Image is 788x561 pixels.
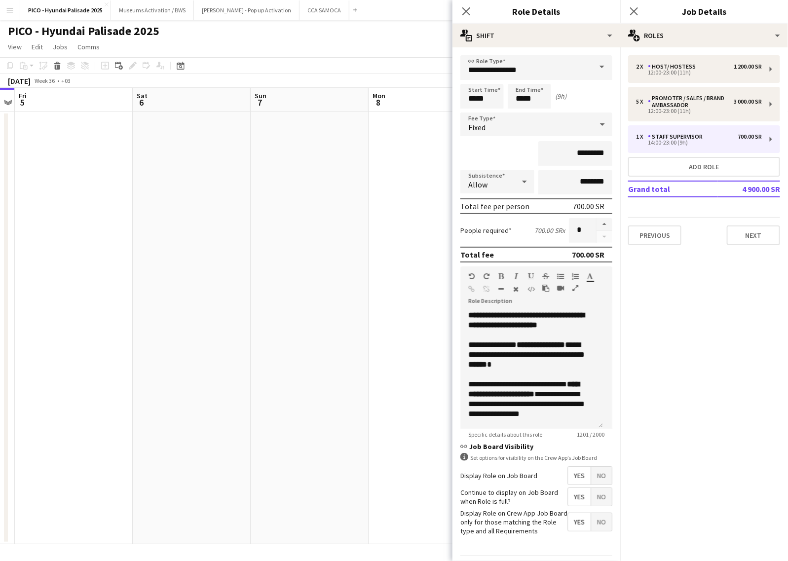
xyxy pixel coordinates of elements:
div: Total fee per person [460,201,529,211]
button: Fullscreen [572,284,579,292]
a: Jobs [49,40,72,53]
span: 7 [253,97,266,108]
a: Edit [28,40,47,53]
h3: Role Details [452,5,620,18]
span: View [8,42,22,51]
span: Jobs [53,42,68,51]
span: 8 [371,97,385,108]
span: Week 36 [33,77,57,84]
span: No [591,513,612,531]
span: Mon [373,91,385,100]
div: 700.00 SR [572,250,604,260]
div: Shift [452,24,620,47]
div: 12:00-23:00 (11h) [636,109,762,113]
span: Comms [77,42,100,51]
button: Increase [597,218,612,231]
div: 12:00-23:00 (11h) [636,70,762,75]
span: Fri [19,91,27,100]
span: Sun [255,91,266,100]
button: Next [727,225,780,245]
span: Yes [568,488,591,506]
div: Total fee [460,250,494,260]
div: +03 [61,77,71,84]
div: 1 x [636,133,648,140]
div: Staff Supervisor [648,133,707,140]
span: Fixed [468,122,486,132]
button: HTML Code [527,285,534,293]
div: Host/ Hostess [648,63,700,70]
div: 2 x [636,63,648,70]
button: Paste as plain text [542,284,549,292]
button: Insert video [557,284,564,292]
div: 700.00 SR [573,201,604,211]
button: Clear Formatting [513,285,520,293]
a: Comms [74,40,104,53]
label: Display Role on Job Board [460,471,537,480]
span: Sat [137,91,148,100]
td: 4 900.00 SR [718,181,780,197]
button: CCA SAMOCA [300,0,349,20]
h3: Job Board Visibility [460,442,612,451]
div: 700.00 SR [738,133,762,140]
span: Allow [468,180,488,189]
button: Previous [628,225,681,245]
h1: PICO - Hyundai Palisade 2025 [8,24,159,38]
div: (9h) [555,92,566,101]
span: Yes [568,467,591,485]
button: Undo [468,272,475,280]
div: 5 x [636,98,648,105]
span: 5 [17,97,27,108]
td: Grand total [628,181,718,197]
div: 1 200.00 SR [734,63,762,70]
button: Text Color [587,272,594,280]
span: 1201 / 2000 [569,431,612,438]
button: Unordered List [557,272,564,280]
button: [PERSON_NAME] - Pop up Activation [194,0,300,20]
button: Museums Activation / BWS [111,0,194,20]
label: Display Role on Crew App Job Board only for those matching the Role type and all Requirements [460,509,567,536]
div: 3 000.00 SR [734,98,762,105]
div: 14:00-23:00 (9h) [636,140,762,145]
button: Bold [498,272,505,280]
span: Yes [568,513,591,531]
div: Set options for visibility on the Crew App’s Job Board [460,453,612,462]
button: Ordered List [572,272,579,280]
span: No [591,467,612,485]
a: View [4,40,26,53]
span: Edit [32,42,43,51]
button: Strikethrough [542,272,549,280]
div: 700.00 SR x [534,226,565,235]
div: [DATE] [8,76,31,86]
button: Italic [513,272,520,280]
div: Roles [620,24,788,47]
span: Specific details about this role [460,431,550,438]
span: 6 [135,97,148,108]
button: Horizontal Line [498,285,505,293]
button: Redo [483,272,490,280]
span: No [591,488,612,506]
h3: Job Details [620,5,788,18]
label: Continue to display on Job Board when Role is full? [460,488,567,506]
button: Underline [527,272,534,280]
div: Promoter / Sales / Brand Ambassador [648,95,734,109]
button: Add role [628,157,780,177]
button: PICO - Hyundai Palisade 2025 [20,0,111,20]
label: People required [460,226,512,235]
